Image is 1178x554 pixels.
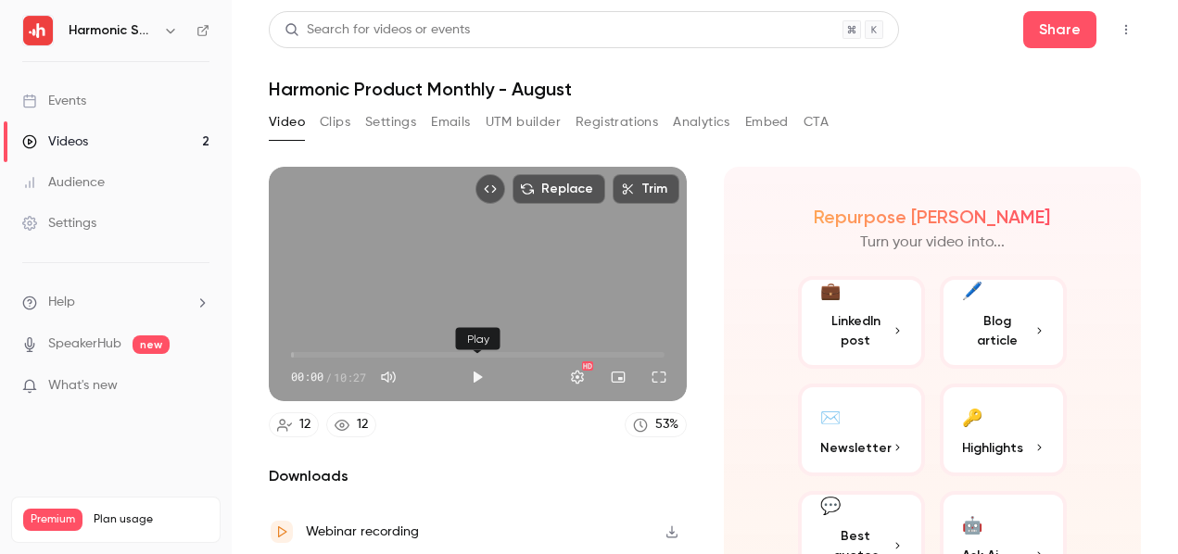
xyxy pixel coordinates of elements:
[804,107,829,137] button: CTA
[285,20,470,40] div: Search for videos or events
[456,328,500,350] div: Play
[962,279,982,304] div: 🖊️
[48,334,121,354] a: SpeakerHub
[820,438,892,458] span: Newsletter
[269,78,1141,100] h1: Harmonic Product Monthly - August
[431,107,470,137] button: Emails
[798,384,925,476] button: ✉️Newsletter
[320,107,350,137] button: Clips
[22,132,88,151] div: Videos
[69,21,156,40] h6: Harmonic Security
[576,107,658,137] button: Registrations
[22,214,96,233] div: Settings
[625,412,687,437] a: 53%
[94,512,209,527] span: Plan usage
[820,311,892,350] span: LinkedIn post
[326,412,376,437] a: 12
[940,276,1067,369] button: 🖊️Blog article
[291,369,366,385] div: 00:00
[486,107,561,137] button: UTM builder
[820,279,841,304] div: 💼
[365,107,416,137] button: Settings
[22,92,86,110] div: Events
[269,465,687,487] h2: Downloads
[962,402,982,431] div: 🔑
[820,402,841,431] div: ✉️
[1111,15,1141,44] button: Top Bar Actions
[22,173,105,192] div: Audience
[23,509,82,531] span: Premium
[745,107,789,137] button: Embed
[613,174,679,204] button: Trim
[798,276,925,369] button: 💼LinkedIn post
[133,335,170,354] span: new
[299,415,310,434] div: 12
[655,415,678,434] div: 53 %
[187,378,209,395] iframe: Noticeable Trigger
[22,293,209,312] li: help-dropdown-opener
[940,384,1067,476] button: 🔑Highlights
[1023,11,1096,48] button: Share
[820,494,841,519] div: 💬
[269,412,319,437] a: 12
[357,415,368,434] div: 12
[559,359,596,396] button: Settings
[269,107,305,137] button: Video
[48,376,118,396] span: What's new
[513,174,605,204] button: Replace
[640,359,678,396] button: Full screen
[334,369,366,385] span: 10:27
[23,16,53,45] img: Harmonic Security
[962,510,982,538] div: 🤖
[962,311,1033,350] span: Blog article
[48,293,75,312] span: Help
[814,206,1050,228] h2: Repurpose [PERSON_NAME]
[673,107,730,137] button: Analytics
[860,232,1005,254] p: Turn your video into...
[600,359,637,396] button: Turn on miniplayer
[370,359,407,396] button: Mute
[962,438,1023,458] span: Highlights
[306,521,419,543] div: Webinar recording
[325,369,332,385] span: /
[475,174,505,204] button: Embed video
[291,369,323,385] span: 00:00
[459,359,496,396] button: Play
